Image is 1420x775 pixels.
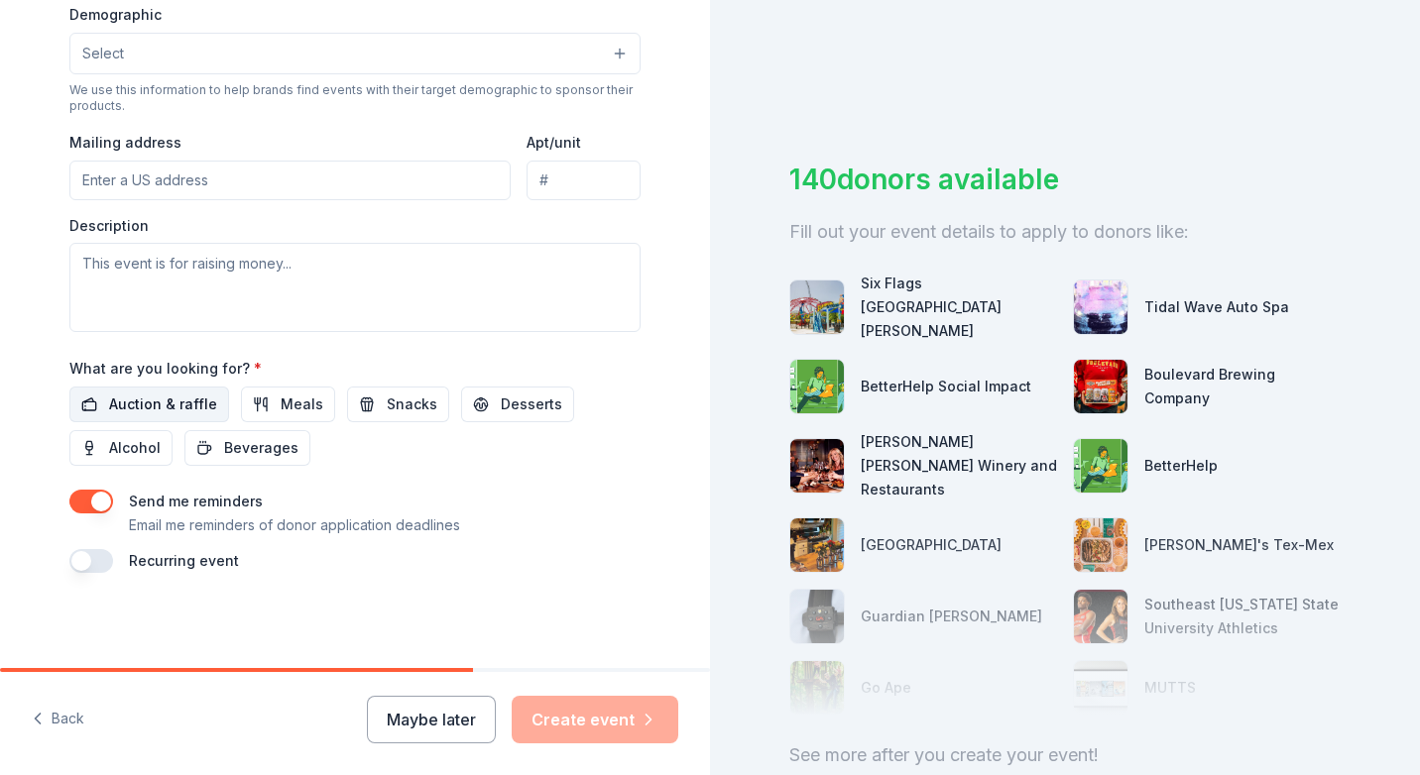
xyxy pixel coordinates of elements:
label: Description [69,216,149,236]
button: Snacks [347,387,449,422]
span: Meals [281,392,323,416]
button: Meals [241,387,335,422]
div: Fill out your event details to apply to donors like: [789,216,1341,248]
img: photo for BetterHelp [1074,439,1127,493]
button: Select [69,33,641,74]
input: # [527,161,641,200]
label: Mailing address [69,133,181,153]
p: Email me reminders of donor application deadlines [129,513,460,537]
button: Maybe later [367,696,496,743]
div: 140 donors available [789,159,1341,200]
div: Boulevard Brewing Company [1144,363,1341,410]
div: Tidal Wave Auto Spa [1144,295,1289,319]
div: [PERSON_NAME] [PERSON_NAME] Winery and Restaurants [861,430,1057,501]
span: Snacks [387,392,437,416]
label: Demographic [69,5,162,25]
span: Desserts [501,392,562,416]
div: See more after you create your event! [789,739,1341,771]
button: Back [32,699,84,740]
button: Auction & raffle [69,387,229,422]
input: Enter a US address [69,161,511,200]
button: Beverages [184,430,310,466]
span: Alcohol [109,436,161,460]
img: photo for Cooper's Hawk Winery and Restaurants [790,439,844,493]
button: Desserts [461,387,574,422]
button: Alcohol [69,430,173,466]
label: Send me reminders [129,493,263,509]
div: Six Flags [GEOGRAPHIC_DATA][PERSON_NAME] [861,272,1057,343]
img: photo for Six Flags St. Louis [790,280,844,334]
label: Apt/unit [527,133,581,153]
div: BetterHelp Social Impact [861,375,1031,398]
span: Beverages [224,436,298,460]
label: Recurring event [129,552,239,569]
label: What are you looking for? [69,359,262,379]
img: photo for Boulevard Brewing Company [1074,360,1127,413]
img: photo for Tidal Wave Auto Spa [1074,280,1127,334]
div: BetterHelp [1144,454,1218,478]
img: photo for BetterHelp Social Impact [790,360,844,413]
span: Select [82,42,124,65]
div: We use this information to help brands find events with their target demographic to sponsor their... [69,82,641,114]
span: Auction & raffle [109,392,217,416]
